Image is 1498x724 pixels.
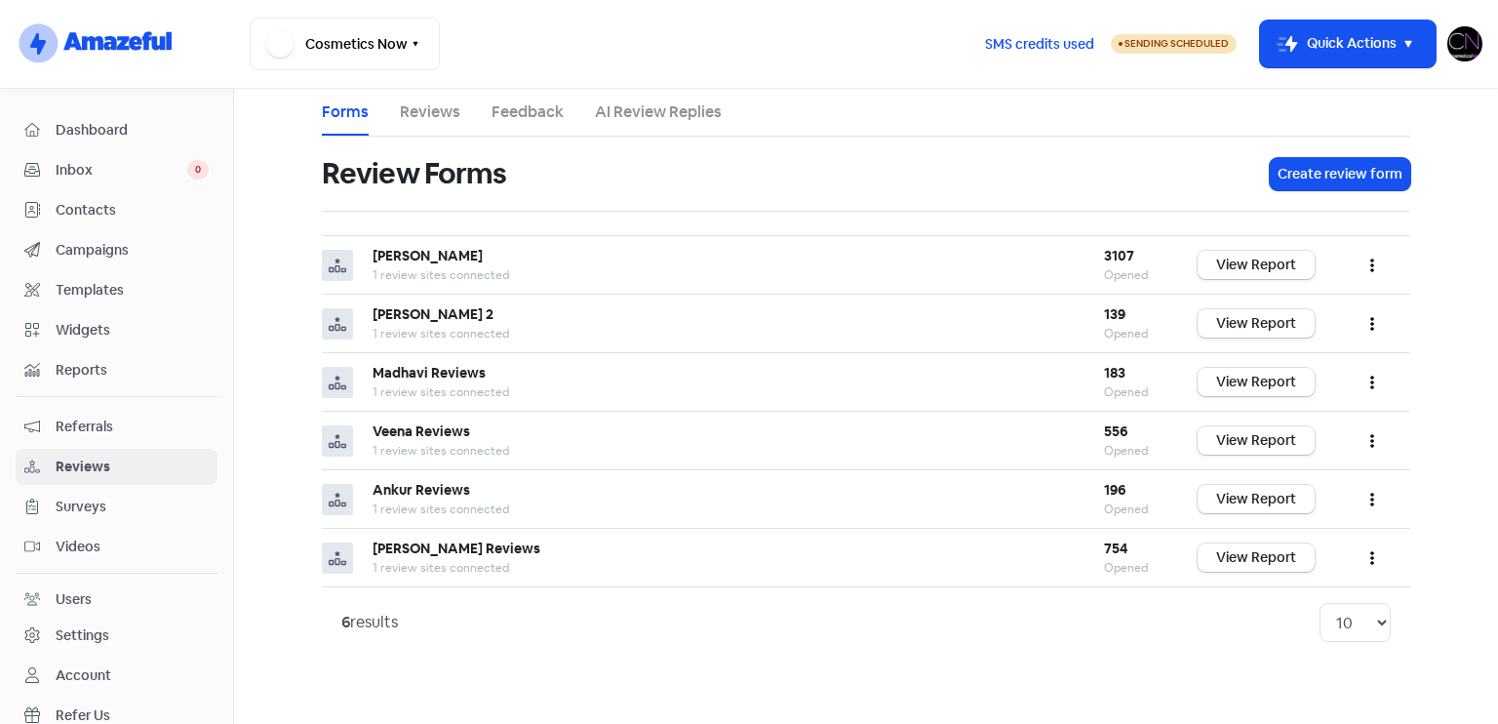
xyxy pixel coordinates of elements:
[400,101,460,124] a: Reviews
[1124,37,1229,50] span: Sending Scheduled
[16,489,217,525] a: Surveys
[1198,251,1315,279] a: View Report
[1447,26,1482,61] img: User
[16,312,217,348] a: Widgets
[1104,305,1125,323] b: 139
[1416,646,1478,704] iframe: chat widget
[1104,383,1159,401] div: Opened
[373,267,509,283] span: 1 review sites connected
[56,537,209,557] span: Videos
[1104,501,1159,518] div: Opened
[1198,543,1315,572] a: View Report
[341,612,350,632] strong: 6
[373,422,470,440] b: Veena Reviews
[56,280,209,301] span: Templates
[56,120,209,141] span: Dashboard
[1104,481,1125,499] b: 196
[56,417,209,437] span: Referrals
[985,34,1094,55] span: SMS credits used
[16,529,217,565] a: Videos
[16,272,217,308] a: Templates
[1198,426,1315,455] a: View Report
[373,326,509,342] span: 1 review sites connected
[16,409,217,445] a: Referrals
[56,200,209,221] span: Contacts
[1104,442,1159,460] div: Opened
[322,142,506,205] h1: Review Forms
[968,32,1111,53] a: SMS credits used
[1104,364,1125,382] b: 183
[1270,158,1410,190] button: Create review form
[187,160,209,180] span: 0
[1104,247,1134,264] b: 3107
[56,360,209,381] span: Reports
[1198,368,1315,396] a: View Report
[1260,20,1436,67] button: Quick Actions
[56,497,209,517] span: Surveys
[1111,32,1237,56] a: Sending Scheduled
[1104,266,1159,284] div: Opened
[373,364,486,382] b: Madhavi Reviews
[56,457,209,477] span: Reviews
[373,481,470,499] b: Ankur Reviews
[56,240,209,261] span: Campaigns
[56,625,109,646] div: Settings
[373,540,540,557] b: [PERSON_NAME] Reviews
[16,582,217,618] a: Users
[16,192,217,228] a: Contacts
[341,611,398,634] div: results
[322,101,369,124] a: Forms
[1104,422,1127,440] b: 556
[492,101,564,124] a: Feedback
[595,101,722,124] a: AI Review Replies
[56,160,187,181] span: Inbox
[373,560,509,576] span: 1 review sites connected
[1198,485,1315,513] a: View Report
[1104,559,1159,577] div: Opened
[16,618,217,654] a: Settings
[373,247,483,264] b: [PERSON_NAME]
[16,658,217,694] a: Account
[373,305,493,323] b: [PERSON_NAME] 2
[250,18,440,70] button: Cosmetics Now
[16,449,217,485] a: Reviews
[16,232,217,268] a: Campaigns
[16,152,217,188] a: Inbox 0
[1104,540,1127,557] b: 754
[16,112,217,148] a: Dashboard
[373,384,509,400] span: 1 review sites connected
[373,443,509,459] span: 1 review sites connected
[1104,325,1159,342] div: Opened
[56,320,209,341] span: Widgets
[16,352,217,388] a: Reports
[373,502,509,517] span: 1 review sites connected
[56,589,92,610] div: Users
[56,665,111,686] div: Account
[1198,309,1315,338] a: View Report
